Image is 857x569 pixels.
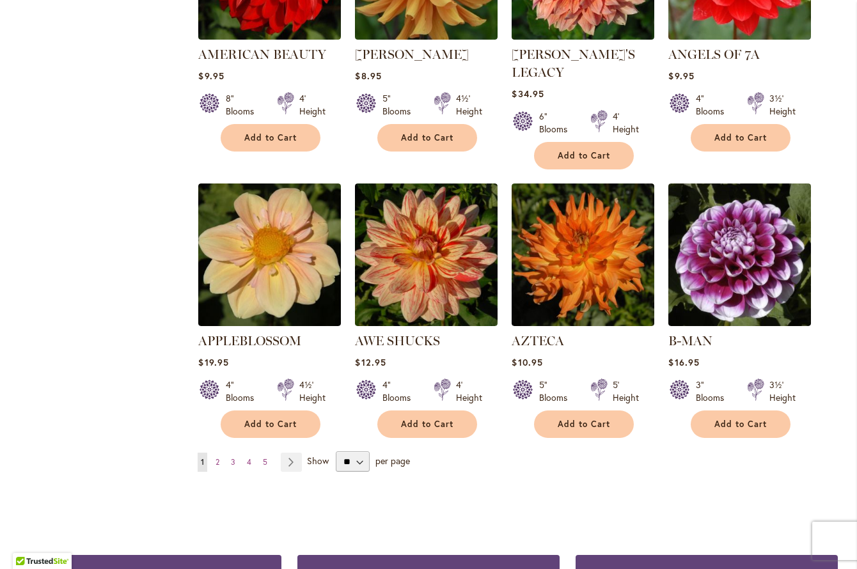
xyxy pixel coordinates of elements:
[355,356,386,368] span: $12.95
[231,457,235,467] span: 3
[201,457,204,467] span: 1
[613,110,639,136] div: 4' Height
[307,455,329,467] span: Show
[377,410,477,438] button: Add to Cart
[696,378,732,404] div: 3" Blooms
[512,316,654,329] a: AZTECA
[558,419,610,430] span: Add to Cart
[198,70,224,82] span: $9.95
[355,70,381,82] span: $8.95
[613,378,639,404] div: 5' Height
[244,132,297,143] span: Add to Cart
[769,378,796,404] div: 3½' Height
[401,132,453,143] span: Add to Cart
[10,524,45,559] iframe: Launch Accessibility Center
[539,110,575,136] div: 6" Blooms
[456,92,482,118] div: 4½' Height
[198,47,326,62] a: AMERICAN BEAUTY
[198,183,341,326] img: APPLEBLOSSOM
[375,455,410,467] span: per page
[198,30,341,42] a: AMERICAN BEAUTY
[668,356,699,368] span: $16.95
[534,142,634,169] button: Add to Cart
[668,30,811,42] a: ANGELS OF 7A
[212,453,223,472] a: 2
[198,333,301,348] a: APPLEBLOSSOM
[539,378,575,404] div: 5" Blooms
[382,378,418,404] div: 4" Blooms
[534,410,634,438] button: Add to Cart
[198,356,228,368] span: $19.95
[512,333,564,348] a: AZTECA
[769,92,796,118] div: 3½' Height
[382,92,418,118] div: 5" Blooms
[714,132,767,143] span: Add to Cart
[226,378,262,404] div: 4" Blooms
[355,47,469,62] a: [PERSON_NAME]
[696,92,732,118] div: 4" Blooms
[691,124,790,152] button: Add to Cart
[216,457,219,467] span: 2
[260,453,271,472] a: 5
[355,316,498,329] a: AWE SHUCKS
[512,183,654,326] img: AZTECA
[299,378,326,404] div: 4½' Height
[226,92,262,118] div: 8" Blooms
[558,150,610,161] span: Add to Cart
[668,316,811,329] a: B-MAN
[355,183,498,326] img: AWE SHUCKS
[401,419,453,430] span: Add to Cart
[263,457,267,467] span: 5
[512,88,544,100] span: $34.95
[198,316,341,329] a: APPLEBLOSSOM
[668,183,811,326] img: B-MAN
[244,453,255,472] a: 4
[691,410,790,438] button: Add to Cart
[714,419,767,430] span: Add to Cart
[512,30,654,42] a: Andy's Legacy
[221,410,320,438] button: Add to Cart
[228,453,239,472] a: 3
[668,333,712,348] a: B-MAN
[221,124,320,152] button: Add to Cart
[377,124,477,152] button: Add to Cart
[244,419,297,430] span: Add to Cart
[247,457,251,467] span: 4
[668,70,694,82] span: $9.95
[355,30,498,42] a: ANDREW CHARLES
[456,378,482,404] div: 4' Height
[299,92,326,118] div: 4' Height
[512,47,635,80] a: [PERSON_NAME]'S LEGACY
[512,356,542,368] span: $10.95
[355,333,440,348] a: AWE SHUCKS
[668,47,760,62] a: ANGELS OF 7A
